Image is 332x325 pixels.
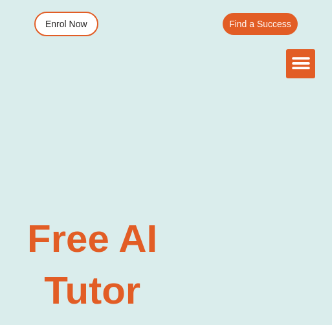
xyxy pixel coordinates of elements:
a: Find a Success [223,13,298,35]
h1: Free AI Tutor [17,213,168,317]
iframe: Chat Widget [267,263,332,325]
a: Enrol Now [34,12,98,36]
span: Find a Success [229,19,291,28]
div: Menu Toggle [286,49,315,78]
span: Enrol Now [45,19,87,28]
